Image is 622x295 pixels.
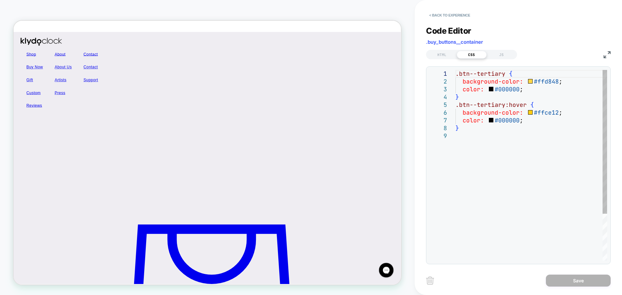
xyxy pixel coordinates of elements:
div: 2 [430,78,447,85]
span: Shop [17,42,30,49]
span: About [55,42,70,49]
a: Contact [86,37,121,54]
a: About Us [47,54,86,71]
span: { [530,101,534,108]
button: Open gorgias live chat [3,2,23,22]
span: #ffce12 [534,109,559,116]
div: 4 [430,93,447,101]
span: background-color: [463,109,523,116]
span: #ffd848 [534,78,559,85]
a: About [47,37,86,54]
div: 6 [430,109,447,117]
span: ; [559,78,562,85]
div: 8 [430,124,447,132]
a: Reviews [10,105,47,122]
span: { [509,70,513,77]
button: < Back to experience [426,10,473,20]
a: Contact [86,54,121,71]
span: #000000 [495,117,520,124]
a: Klydoclock [10,23,507,37]
a: Gift [10,71,47,88]
img: Klydoclock [10,23,65,34]
div: 3 [430,85,447,93]
div: 1 [430,70,447,78]
div: 9 [430,132,447,140]
span: Contact [94,42,113,49]
span: ; [520,117,523,124]
a: Shop [10,37,47,54]
span: #000000 [495,85,520,93]
span: } [455,93,459,101]
a: Press [47,88,86,105]
div: JS [487,51,516,59]
button: Save [546,275,611,287]
span: PRODUCT: Klydoclock [klydo clock] [163,5,224,15]
span: ; [520,85,523,93]
img: delete [426,277,434,285]
div: HTML [427,51,457,59]
span: } [455,124,459,132]
div: 5 [430,101,447,109]
span: color: [463,117,484,124]
span: Theme: MAIN [237,5,262,15]
span: Code Editor [426,26,471,36]
span: .btn--tertiary:hover [455,101,527,108]
span: background-color: [463,78,523,85]
span: .btn--tertiary [455,70,505,77]
a: Artists [47,71,86,88]
a: Support [86,71,121,88]
img: fullscreen [604,51,611,58]
span: .buy_buttons__container [426,39,483,45]
span: ; [559,109,562,116]
a: Custom [10,88,47,105]
div: CSS [457,51,487,59]
span: color: [463,85,484,93]
a: Buy Now [10,54,47,71]
div: 7 [430,117,447,124]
